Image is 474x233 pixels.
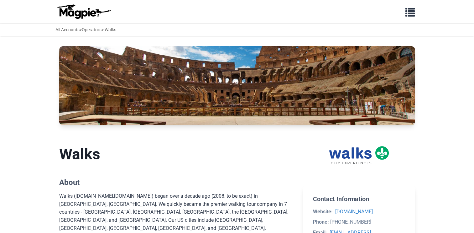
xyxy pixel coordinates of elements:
[335,209,373,215] a: [DOMAIN_NAME]
[313,218,405,226] li: [PHONE_NUMBER]
[313,219,329,225] strong: Phone:
[59,178,293,187] h2: About
[76,193,113,199] a: [DOMAIN_NAME]
[329,145,389,165] img: Walks logo
[59,192,293,232] div: Walks ( , ) began over a decade ago (2008, to be exact) in [GEOGRAPHIC_DATA], [GEOGRAPHIC_DATA]. ...
[55,4,112,19] img: logo-ab69f6fb50320c5b225c76a69d11143b.png
[55,27,80,32] a: All Accounts
[82,27,102,32] a: Operators
[59,145,293,163] h1: Walks
[59,46,415,125] img: Walks banner
[313,195,405,203] h2: Contact Information
[313,209,333,215] strong: Website:
[114,193,152,199] a: [DOMAIN_NAME]
[55,26,116,33] div: > > Walks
